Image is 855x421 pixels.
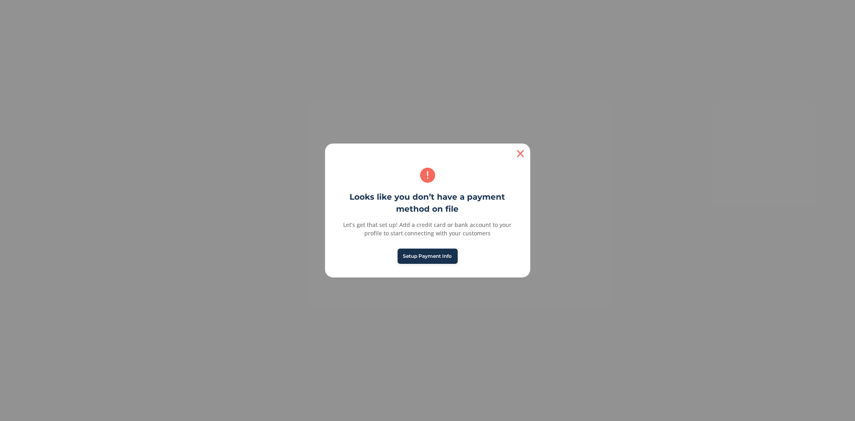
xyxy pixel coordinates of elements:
iframe: Chat Widget [815,383,855,421]
div: Let’s get that set up! Add a credit card or bank account to your profile to start connecting with... [334,221,521,237]
button: Close this dialog [511,144,530,163]
button: Setup Payment Info [398,249,458,264]
h2: Looks like you don’t have a payment method on file [325,191,530,215]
